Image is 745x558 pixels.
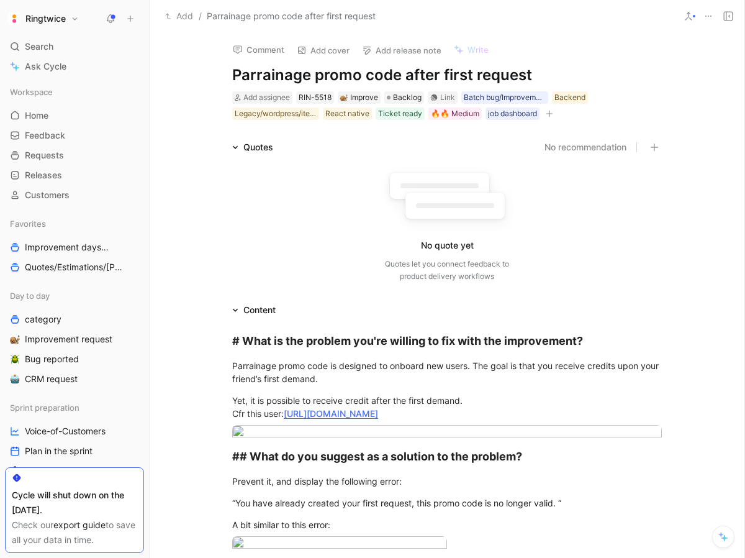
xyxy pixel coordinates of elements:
img: Capture d’écran 2025-09-10 à 19.08.04.png [232,425,662,442]
div: Day to daycategory🐌Improvement request🪲Bug reported🤖CRM request [5,286,144,388]
div: 🔥🔥 Medium [431,107,479,120]
div: Backlog [384,91,424,104]
span: Add assignee [243,93,290,102]
button: ♟️ [7,464,22,478]
a: 🤖CRM request [5,370,144,388]
span: Sprint preparation [10,401,79,414]
span: category [25,313,61,326]
span: Parrainage promo code after first request [207,9,376,24]
div: Backend [554,91,585,104]
div: React native [325,107,369,120]
a: Plan in the sprint [5,442,144,460]
div: 🐌Improve [338,91,381,104]
span: Home [25,109,48,122]
a: ♟️Candidate for next sprint [5,462,144,480]
img: 🤖 [10,374,20,384]
a: Voice-of-Customers [5,422,144,441]
img: Ringtwice [8,12,20,25]
div: Parrainage promo code is designed to onboard new users. The goal is that you receive credits upon... [232,359,662,385]
span: Feedback [25,129,65,142]
span: Customers [25,189,70,201]
div: Quotes let you connect feedback to product delivery workflows [385,258,509,283]
span: Voice-of-Customers [25,425,106,437]
span: Improvement days [25,241,118,254]
a: Home [5,106,144,125]
span: Quotes/Estimations/[PERSON_NAME] [25,261,124,274]
h1: Parrainage promo code after first request [232,65,662,85]
strong: # What is the problem you're willing to fix with the improvement? [232,334,583,347]
button: Add [162,9,196,24]
span: Ask Cycle [25,59,66,74]
a: 🪲Bug reported [5,350,144,368]
div: A bit similar to this error: [232,518,662,531]
div: Favorites [5,214,144,233]
div: Content [243,303,276,318]
div: Legacy/wordpress/iterable [235,107,317,120]
a: 🐌Improvement request [5,330,144,349]
div: Prevent it, and display the following error: [232,475,662,488]
span: CRM request [25,373,78,385]
strong: ## What do you suggest as a solution to the problem? [232,450,522,463]
span: Day to day [10,290,50,302]
div: “You have already created your first request, this promo code is no longer valid. “ [232,496,662,510]
button: No recommendation [544,140,626,155]
a: Quotes/Estimations/[PERSON_NAME] [5,258,144,277]
div: Quotes [227,140,278,155]
div: RIN-5518 [299,91,332,104]
span: Bug reported [25,353,79,365]
div: Quotes [243,140,273,155]
span: Search [25,39,53,54]
span: / [199,9,202,24]
div: Day to day [5,286,144,305]
span: Write [467,44,489,55]
button: Comment [227,41,290,58]
button: Add release note [356,42,447,59]
a: export guide [53,519,106,530]
a: category [5,310,144,329]
span: Workspace [10,86,53,98]
a: Releases [5,166,144,185]
div: Cycle will shut down on the [DATE]. [12,488,137,518]
button: Add cover [291,42,355,59]
div: Link [440,91,455,104]
div: Workspace [5,83,144,101]
a: Ask Cycle [5,57,144,76]
a: Customers [5,186,144,204]
button: Write [448,41,494,58]
img: 🐌 [340,94,348,101]
div: Content [227,303,281,318]
img: 🐌 [10,334,20,344]
span: Requests [25,149,64,162]
a: Feedback [5,126,144,145]
img: ♟️ [10,466,20,476]
div: Sprint preparation [5,398,144,417]
button: 🪲 [7,352,22,367]
div: Ticket ready [378,107,422,120]
img: IMG_9646.PNG [232,536,447,553]
div: Batch bug/Improvement day [464,91,546,104]
span: Plan in the sprint [25,445,93,457]
img: 🪲 [10,354,20,364]
div: Search [5,37,144,56]
div: Yet, it is possible to receive credit after the first demand. Cfr this user: [232,394,662,420]
a: Improvement daysTeam view [5,238,144,257]
span: Favorites [10,217,46,230]
button: 🤖 [7,372,22,386]
div: Check our to save all your data in time. [12,518,137,547]
span: Candidate for next sprint [25,465,127,477]
div: No quote yet [421,238,474,253]
div: Improve [340,91,378,104]
button: 🐌 [7,332,22,347]
a: Requests [5,146,144,165]
span: Releases [25,169,62,181]
span: Improvement request [25,333,112,345]
h1: Ringtwice [25,13,66,24]
div: job dashboard [488,107,537,120]
div: Sprint preparationVoice-of-CustomersPlan in the sprint♟️Candidate for next sprint🤖Grooming [5,398,144,500]
span: Backlog [393,91,422,104]
button: RingtwiceRingtwice [5,10,82,27]
a: [URL][DOMAIN_NAME] [284,408,378,419]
